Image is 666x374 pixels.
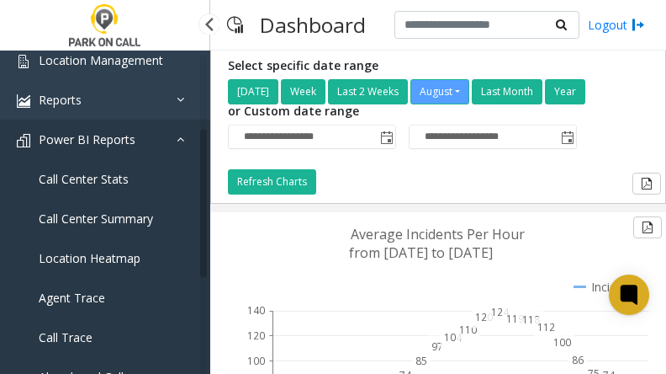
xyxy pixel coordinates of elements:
[228,169,316,195] button: Refresh Charts
[251,4,374,45] h3: Dashboard
[459,323,477,337] text: 110
[247,303,265,318] text: 140
[228,104,577,119] h5: or Custom date range
[39,131,135,147] span: Power BI Reports
[247,329,265,343] text: 120
[17,134,30,147] img: 'icon'
[558,126,576,149] span: Toggle popup
[553,335,571,350] text: 100
[632,16,645,34] img: logout
[377,126,395,149] span: Toggle popup
[227,4,243,45] img: pageIcon
[415,355,427,369] text: 85
[475,310,493,324] text: 120
[39,329,92,345] span: Call Trace
[281,79,325,104] button: Week
[247,354,265,368] text: 100
[39,92,82,108] span: Reports
[431,339,443,354] text: 97
[572,353,584,367] text: 86
[39,250,140,266] span: Location Heatmap
[39,52,163,68] span: Location Management
[491,306,510,320] text: 124
[228,79,278,104] button: [DATE]
[632,173,661,195] button: Export to pdf
[472,79,542,104] button: Last Month
[444,330,462,345] text: 104
[545,79,585,104] button: Year
[633,216,662,238] button: Export to pdf
[351,225,525,243] text: Average Incidents Per Hour
[228,59,588,73] h5: Select specific date range
[522,313,540,327] text: 118
[39,171,129,187] span: Call Center Stats
[349,243,493,262] text: from [DATE] to [DATE]
[39,290,105,306] span: Agent Trace
[17,55,30,68] img: 'icon'
[328,79,408,104] button: Last 2 Weeks
[410,79,469,104] button: August
[506,312,524,326] text: 119
[588,16,645,34] a: Logout
[537,320,555,334] text: 112
[17,94,30,108] img: 'icon'
[39,211,153,227] span: Call Center Summary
